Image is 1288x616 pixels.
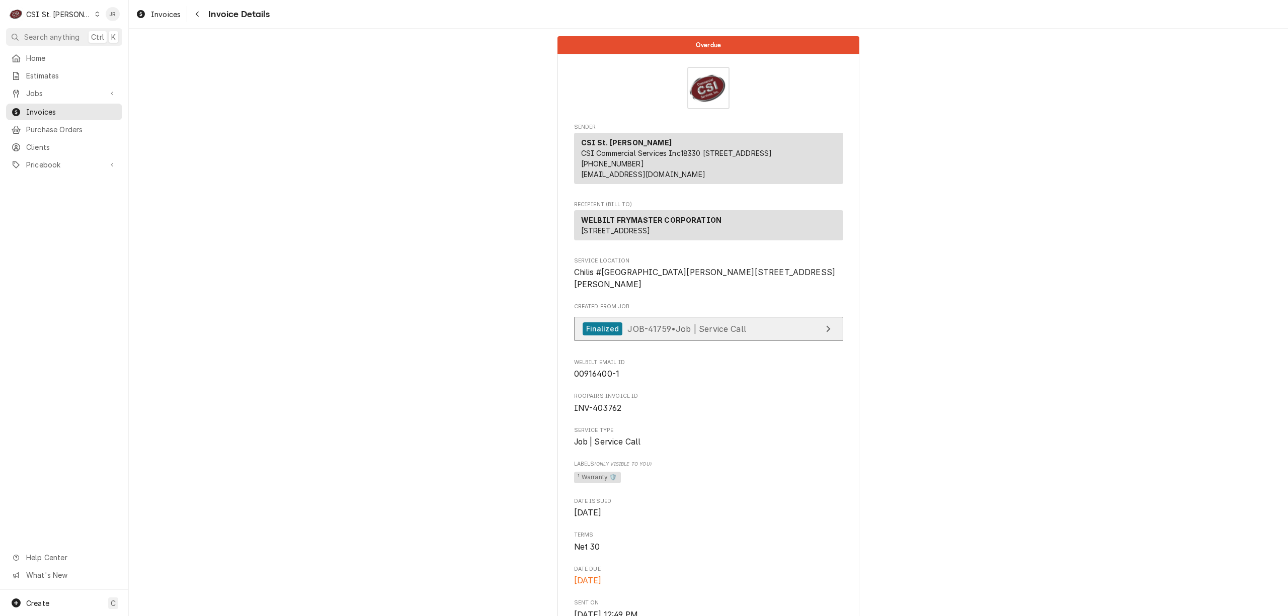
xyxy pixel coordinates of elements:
[6,104,122,120] a: Invoices
[574,303,843,346] div: Created From Job
[26,9,92,20] div: CSI St. [PERSON_NAME]
[26,159,102,170] span: Pricebook
[6,121,122,138] a: Purchase Orders
[574,267,843,290] span: Service Location
[574,542,600,552] span: Net 30
[9,7,23,21] div: CSI St. Louis's Avatar
[574,123,843,189] div: Invoice Sender
[6,139,122,155] a: Clients
[151,9,181,20] span: Invoices
[574,369,620,379] span: 00916400-1
[574,133,843,184] div: Sender
[594,461,651,467] span: (Only Visible to You)
[574,541,843,553] span: Terms
[557,36,859,54] div: Status
[574,303,843,311] span: Created From Job
[26,142,117,152] span: Clients
[24,32,79,42] span: Search anything
[574,317,843,341] a: View Job
[574,531,843,553] div: Terms
[574,426,843,448] div: Service Type
[581,149,772,157] span: CSI Commercial Services Inc18330 [STREET_ADDRESS]
[696,42,721,48] span: Overdue
[574,392,843,400] span: Roopairs Invoice ID
[9,7,23,21] div: C
[574,257,843,291] div: Service Location
[111,32,116,42] span: K
[6,549,122,566] a: Go to Help Center
[627,323,746,333] span: JOB-41759 • Job | Service Call
[574,201,843,209] span: Recipient (Bill To)
[26,88,102,99] span: Jobs
[574,402,843,414] span: Roopairs Invoice ID
[26,124,117,135] span: Purchase Orders
[574,210,843,244] div: Recipient (Bill To)
[26,552,116,563] span: Help Center
[574,268,836,289] span: Chilis #[GEOGRAPHIC_DATA][PERSON_NAME][STREET_ADDRESS][PERSON_NAME]
[6,67,122,84] a: Estimates
[111,598,116,608] span: C
[574,201,843,245] div: Invoice Recipient
[26,570,116,580] span: What's New
[574,497,843,519] div: Date Issued
[574,359,843,380] div: Welbilt email ID
[574,392,843,414] div: Roopairs Invoice ID
[581,170,705,179] a: [EMAIL_ADDRESS][DOMAIN_NAME]
[574,497,843,505] span: Date Issued
[574,472,621,484] span: ¹ Warranty 🛡️
[574,210,843,240] div: Recipient (Bill To)
[574,436,843,448] span: Service Type
[581,226,651,235] span: [STREET_ADDRESS]
[574,508,602,517] span: [DATE]
[574,368,843,380] span: Welbilt email ID
[574,531,843,539] span: Terms
[574,359,843,367] span: Welbilt email ID
[574,133,843,188] div: Sender
[574,565,843,573] span: Date Due
[189,6,205,22] button: Navigate back
[574,257,843,265] span: Service Location
[574,565,843,587] div: Date Due
[106,7,120,21] div: Jessica Rentfro's Avatar
[205,8,269,21] span: Invoice Details
[574,507,843,519] span: Date Issued
[581,216,722,224] strong: WELBILT FRYMASTER CORPORATION
[26,53,117,63] span: Home
[581,159,644,168] a: [PHONE_NUMBER]
[26,107,117,117] span: Invoices
[6,567,122,583] a: Go to What's New
[574,403,622,413] span: INV-403762
[91,32,104,42] span: Ctrl
[26,599,49,607] span: Create
[574,576,602,585] span: [DATE]
[574,470,843,485] span: [object Object]
[574,123,843,131] span: Sender
[574,575,843,587] span: Date Due
[574,437,641,447] span: Job | Service Call
[581,138,672,147] strong: CSI St. [PERSON_NAME]
[6,85,122,102] a: Go to Jobs
[687,67,730,109] img: Logo
[106,7,120,21] div: JR
[583,322,622,336] div: Finalized
[6,50,122,66] a: Home
[26,70,117,81] span: Estimates
[6,28,122,46] button: Search anythingCtrlK
[6,156,122,173] a: Go to Pricebook
[132,6,185,23] a: Invoices
[574,426,843,434] span: Service Type
[574,599,843,607] span: Sent On
[574,460,843,485] div: [object Object]
[574,460,843,468] span: Labels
